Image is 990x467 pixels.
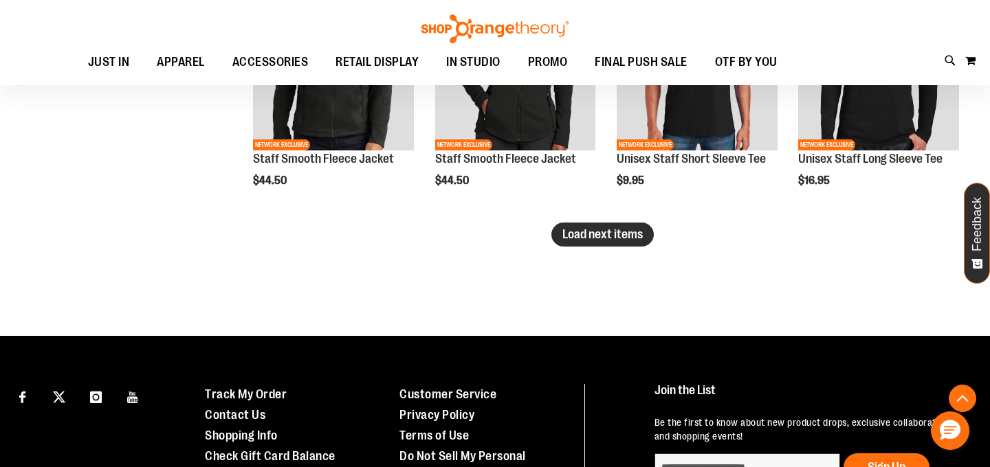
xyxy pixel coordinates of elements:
a: Customer Service [399,387,496,401]
a: ACCESSORIES [219,47,322,78]
a: APPAREL [143,47,219,78]
span: NETWORK EXCLUSIVE [798,139,855,150]
span: $44.50 [253,174,289,187]
a: Terms of Use [399,429,469,442]
span: $9.95 [617,174,646,187]
a: Contact Us [205,408,265,422]
span: FINAL PUSH SALE [595,47,687,78]
h4: Join the List [654,384,964,409]
span: $16.95 [798,174,832,187]
span: IN STUDIO [446,47,500,78]
span: NETWORK EXCLUSIVE [253,139,310,150]
button: Back To Top [949,385,976,412]
button: Load next items [551,223,654,247]
span: Feedback [971,197,984,251]
span: $44.50 [435,174,471,187]
img: Twitter [53,391,65,403]
a: Visit our Instagram page [84,384,108,408]
a: Check Gift Card Balance [205,449,335,463]
a: Unisex Staff Short Sleeve Tee [617,152,766,166]
span: PROMO [528,47,568,78]
span: Load next items [562,227,643,241]
a: RETAIL DISPLAY [322,47,432,78]
a: Track My Order [205,387,287,401]
a: Privacy Policy [399,408,474,422]
a: IN STUDIO [432,47,514,78]
button: Hello, have a question? Let’s chat. [931,411,969,450]
span: NETWORK EXCLUSIVE [435,139,492,150]
span: ACCESSORIES [232,47,309,78]
a: Visit our Facebook page [10,384,34,408]
a: Unisex Staff Long Sleeve Tee [798,152,943,166]
img: Shop Orangetheory [419,14,571,43]
p: Be the first to know about new product drops, exclusive collaborations, and shopping events! [654,415,964,443]
a: Visit our X page [47,384,71,408]
span: APPAREL [157,47,205,78]
a: Shopping Info [205,429,278,442]
a: Visit our Youtube page [121,384,145,408]
a: OTF BY YOU [701,47,791,78]
span: RETAIL DISPLAY [335,47,419,78]
a: JUST IN [74,47,144,78]
span: OTF BY YOU [715,47,778,78]
a: PROMO [514,47,582,78]
a: FINAL PUSH SALE [581,47,701,78]
a: Staff Smooth Fleece Jacket [435,152,576,166]
a: Staff Smooth Fleece Jacket [253,152,394,166]
button: Feedback - Show survey [964,183,990,284]
span: NETWORK EXCLUSIVE [617,139,674,150]
span: JUST IN [88,47,130,78]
